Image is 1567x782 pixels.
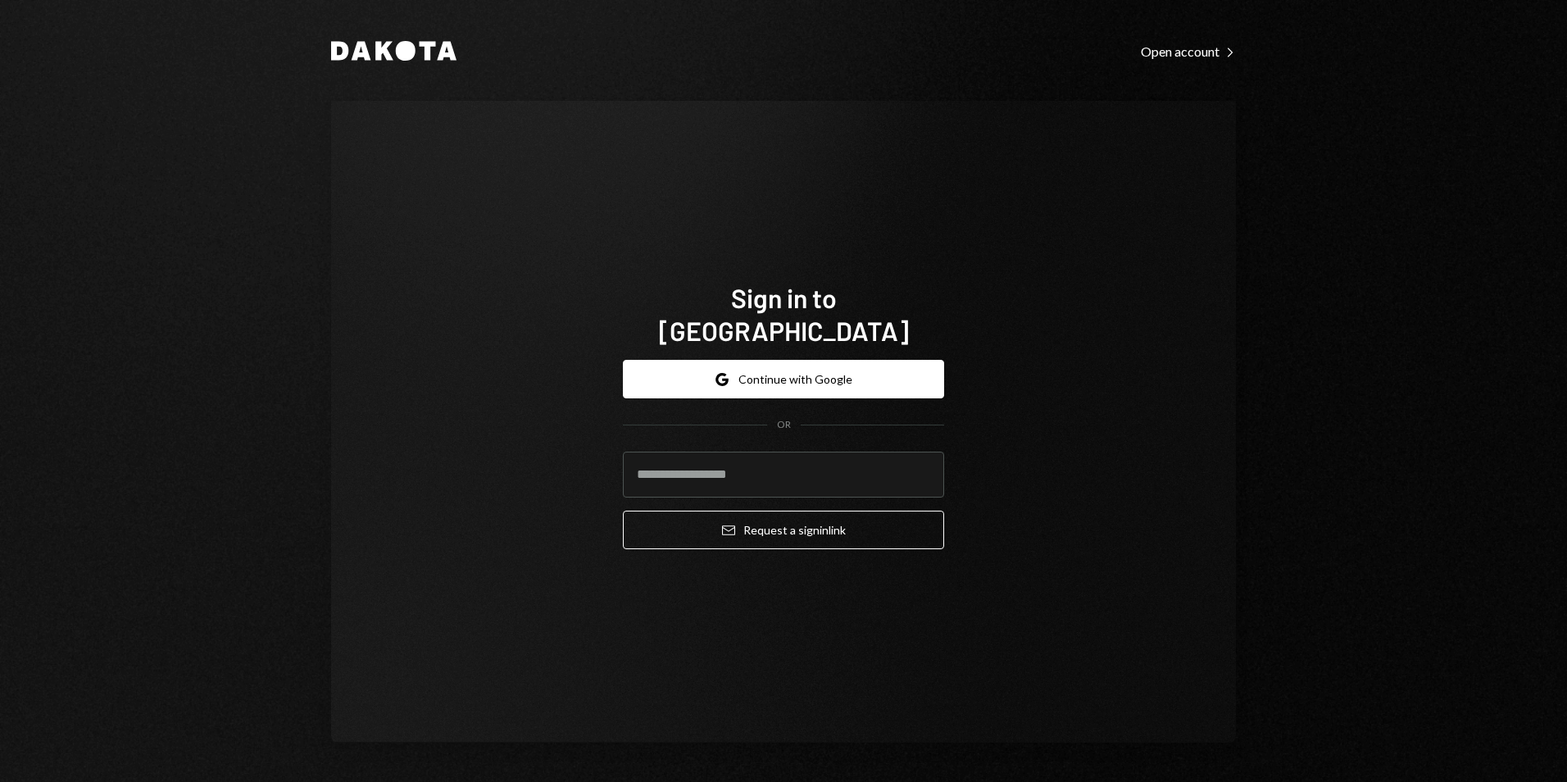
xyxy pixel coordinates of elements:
[623,360,944,398] button: Continue with Google
[777,418,791,432] div: OR
[623,281,944,347] h1: Sign in to [GEOGRAPHIC_DATA]
[1141,42,1236,60] a: Open account
[623,511,944,549] button: Request a signinlink
[1141,43,1236,60] div: Open account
